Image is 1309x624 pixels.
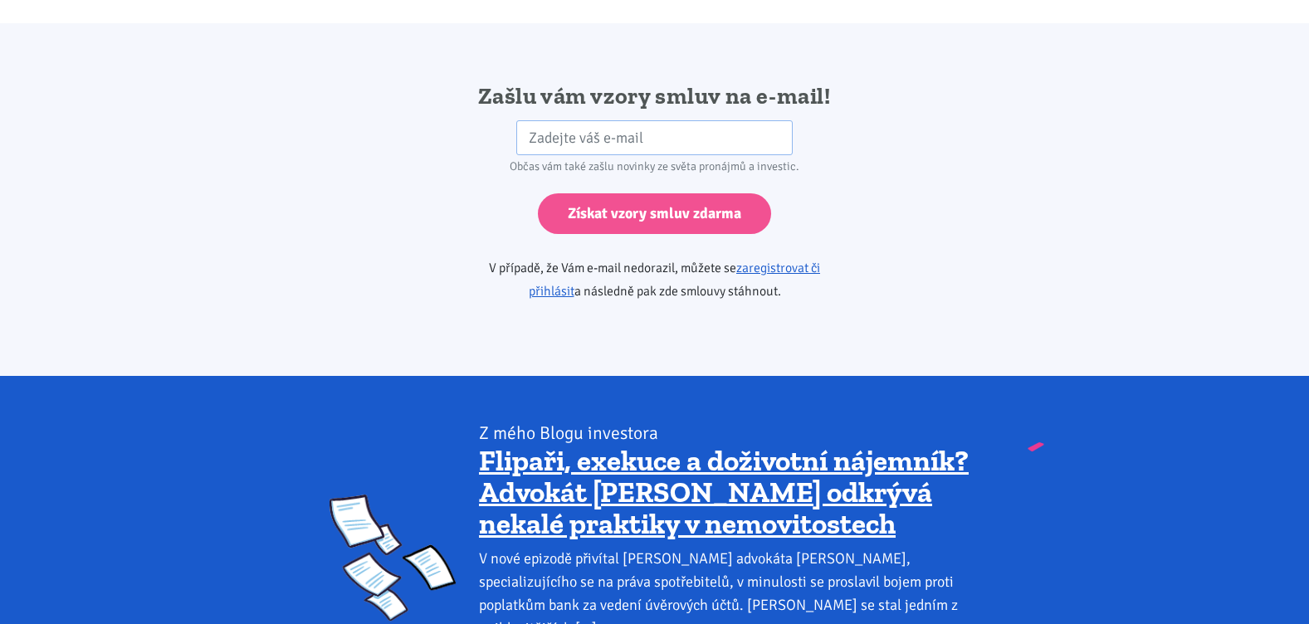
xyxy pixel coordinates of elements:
div: Z mého Blogu investora [479,422,979,445]
input: Zadejte váš e-mail [516,120,793,156]
a: Flipaři, exekuce a doživotní nájemník? Advokát [PERSON_NAME] odkrývá nekalé praktiky v nemovitostech [479,443,969,541]
p: V případě, že Vám e-mail nedorazil, můžete se a následně pak zde smlouvy stáhnout. [442,256,867,303]
input: Získat vzory smluv zdarma [538,193,771,234]
h2: Zašlu vám vzory smluv na e-mail! [442,81,867,111]
div: Občas vám také zašlu novinky ze světa pronájmů a investic. [442,155,867,178]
